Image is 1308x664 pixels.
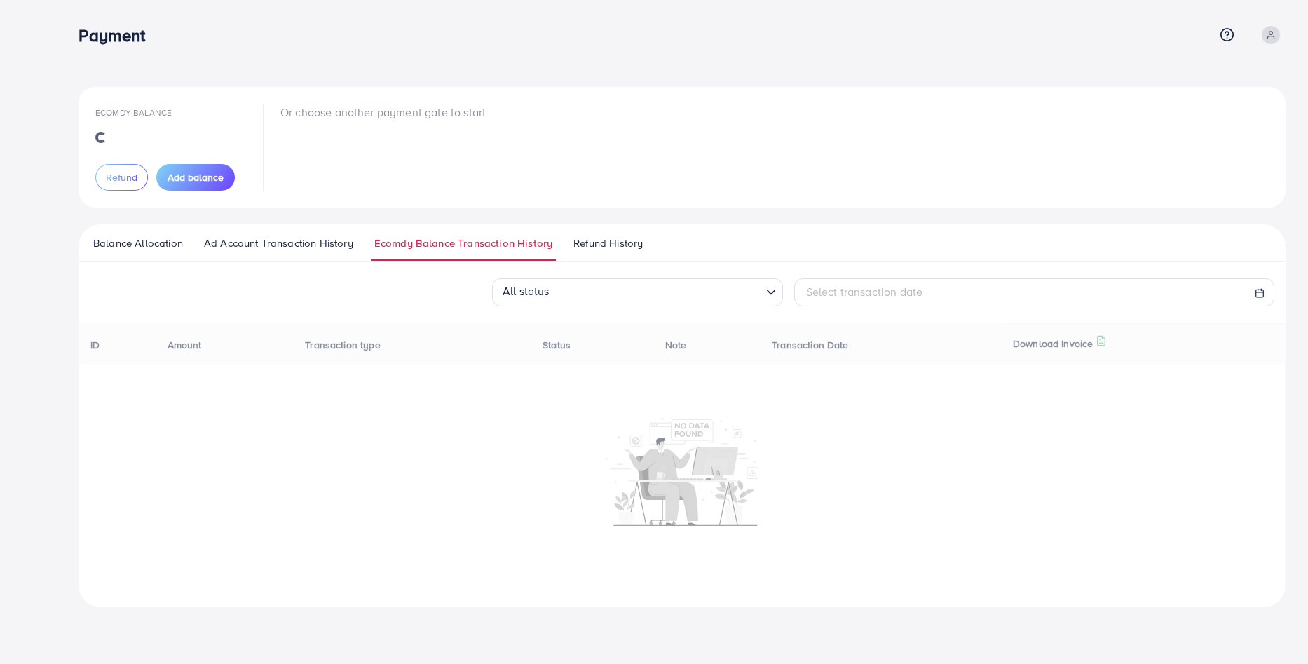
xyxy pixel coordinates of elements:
[93,236,183,251] span: Balance Allocation
[168,170,224,184] span: Add balance
[573,236,643,251] span: Refund History
[554,280,761,303] input: Search for option
[492,278,783,306] div: Search for option
[106,170,137,184] span: Refund
[95,107,172,118] span: Ecomdy Balance
[79,25,156,46] h3: Payment
[280,104,486,121] p: Or choose another payment gate to start
[500,280,552,303] span: All status
[806,284,923,299] span: Select transaction date
[95,164,148,191] button: Refund
[374,236,552,251] span: Ecomdy Balance Transaction History
[204,236,353,251] span: Ad Account Transaction History
[156,164,235,191] button: Add balance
